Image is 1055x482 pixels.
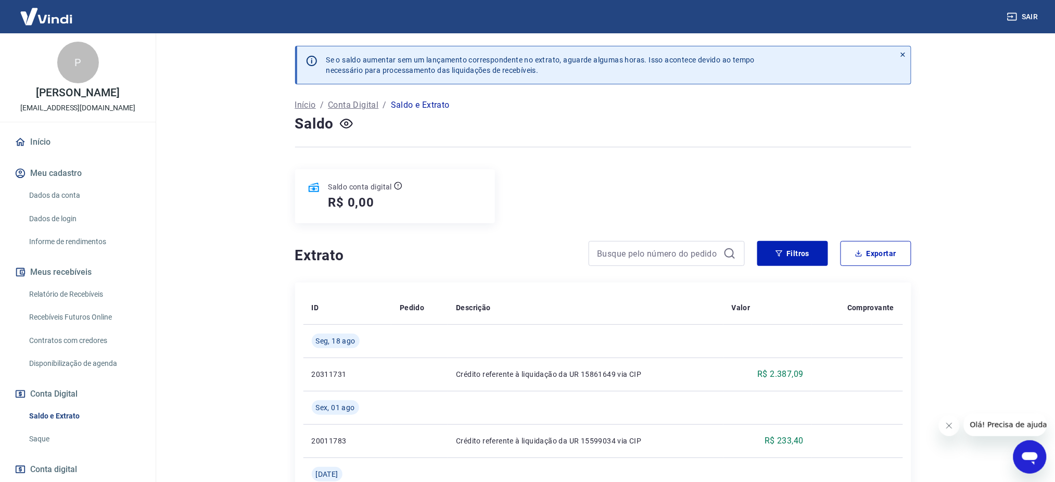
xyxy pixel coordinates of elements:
p: Saldo conta digital [328,182,392,192]
a: Relatório de Recebíveis [25,284,143,305]
span: [DATE] [316,469,338,479]
p: Comprovante [847,302,894,313]
a: Informe de rendimentos [25,231,143,252]
p: Crédito referente à liquidação da UR 15861649 via CIP [456,369,715,379]
p: ID [312,302,319,313]
a: Saque [25,428,143,450]
iframe: Mensagem da empresa [964,413,1047,436]
span: Seg, 18 ago [316,336,355,346]
button: Meus recebíveis [12,261,143,284]
div: P [57,42,99,83]
p: 20011783 [312,436,384,446]
a: Conta digital [12,458,143,481]
a: Contratos com credores [25,330,143,351]
p: Descrição [456,302,491,313]
p: / [320,99,324,111]
span: Conta digital [30,462,77,477]
p: / [383,99,387,111]
p: Crédito referente à liquidação da UR 15599034 via CIP [456,436,715,446]
p: R$ 2.387,09 [758,368,804,380]
p: 20311731 [312,369,384,379]
p: Pedido [400,302,424,313]
img: Vindi [12,1,80,32]
a: Conta Digital [328,99,378,111]
input: Busque pelo número do pedido [598,246,719,261]
a: Início [12,131,143,154]
button: Meu cadastro [12,162,143,185]
button: Exportar [841,241,911,266]
p: Se o saldo aumentar sem um lançamento correspondente no extrato, aguarde algumas horas. Isso acon... [326,55,755,75]
button: Sair [1005,7,1043,27]
p: R$ 233,40 [765,435,804,447]
h5: R$ 0,00 [328,194,375,211]
iframe: Fechar mensagem [939,415,960,436]
button: Filtros [757,241,828,266]
iframe: Botão para abrir a janela de mensagens [1013,440,1047,474]
p: Saldo e Extrato [391,99,450,111]
a: Dados da conta [25,185,143,206]
h4: Extrato [295,245,576,266]
p: [EMAIL_ADDRESS][DOMAIN_NAME] [20,103,135,113]
button: Conta Digital [12,383,143,405]
a: Início [295,99,316,111]
span: Olá! Precisa de ajuda? [6,7,87,16]
a: Dados de login [25,208,143,230]
a: Disponibilização de agenda [25,353,143,374]
a: Recebíveis Futuros Online [25,307,143,328]
p: [PERSON_NAME] [36,87,119,98]
p: Valor [732,302,751,313]
h4: Saldo [295,113,334,134]
a: Saldo e Extrato [25,405,143,427]
span: Sex, 01 ago [316,402,355,413]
